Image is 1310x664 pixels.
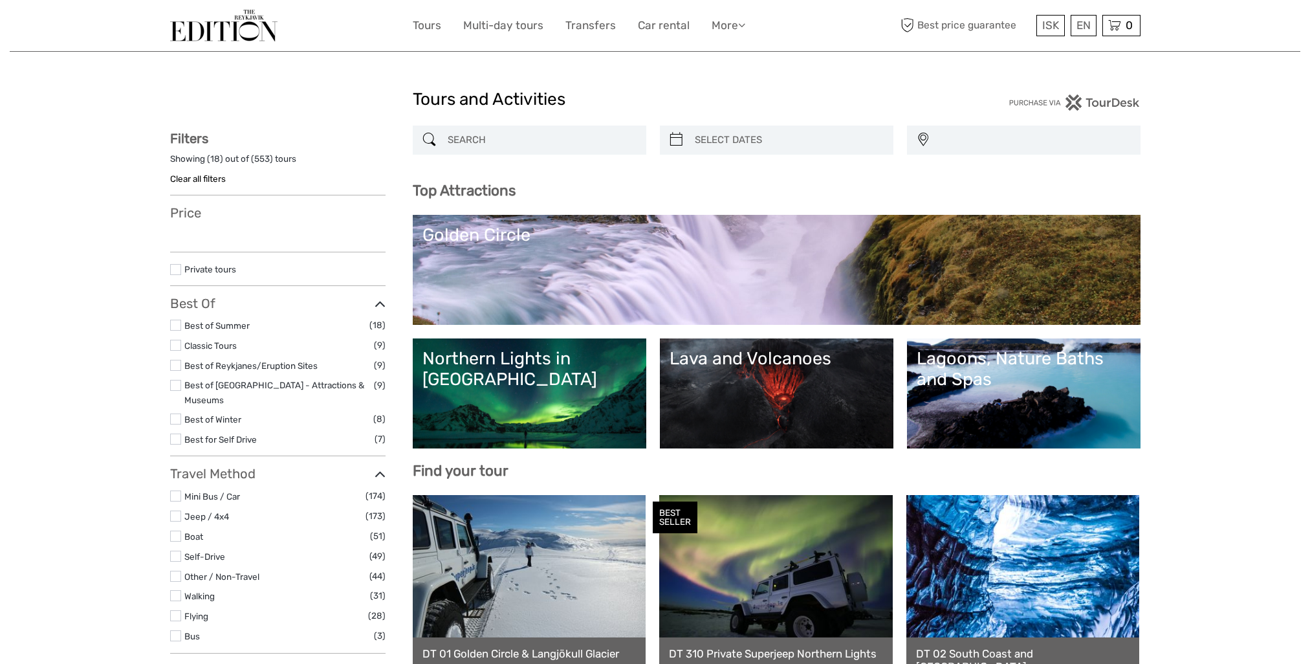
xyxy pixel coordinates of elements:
a: Car rental [638,16,690,35]
div: Northern Lights in [GEOGRAPHIC_DATA] [422,348,637,390]
a: Best of Reykjanes/Eruption Sites [184,360,318,371]
a: Tours [413,16,441,35]
a: Flying [184,611,208,621]
a: Walking [184,591,215,601]
a: Best of [GEOGRAPHIC_DATA] - Attractions & Museums [184,380,364,405]
label: 18 [210,153,220,165]
a: Self-Drive [184,551,225,562]
strong: Filters [170,131,208,146]
div: Lagoons, Nature Baths and Spas [917,348,1131,390]
a: Clear all filters [170,173,226,184]
span: (7) [375,432,386,447]
b: Find your tour [413,462,508,480]
span: (18) [369,318,386,333]
a: Best of Summer [184,320,250,331]
h3: Best Of [170,296,386,311]
a: Lava and Volcanoes [670,348,884,439]
span: 0 [1124,19,1135,32]
div: Lava and Volcanoes [670,348,884,369]
a: Jeep / 4x4 [184,511,229,522]
div: Showing ( ) out of ( ) tours [170,153,386,173]
div: EN [1071,15,1097,36]
input: SELECT DATES [690,129,887,151]
a: Lagoons, Nature Baths and Spas [917,348,1131,439]
a: Bus [184,631,200,641]
a: Transfers [565,16,616,35]
a: Multi-day tours [463,16,543,35]
a: DT 310 Private Superjeep Northern Lights [669,647,883,660]
a: Other / Non-Travel [184,571,259,582]
span: (51) [370,529,386,544]
span: (9) [374,378,386,393]
label: 553 [254,153,270,165]
a: More [712,16,745,35]
b: Top Attractions [413,182,516,199]
a: Golden Circle [422,225,1131,315]
div: Golden Circle [422,225,1131,245]
span: (173) [366,509,386,524]
a: Classic Tours [184,340,237,351]
div: BEST SELLER [653,502,697,534]
span: (174) [366,489,386,504]
span: (28) [368,608,386,623]
span: ISK [1042,19,1059,32]
span: (3) [374,628,386,643]
img: PurchaseViaTourDesk.png [1009,94,1140,111]
a: DT 01 Golden Circle & Langjökull Glacier [422,647,637,660]
h3: Price [170,205,386,221]
span: Best price guarantee [898,15,1033,36]
span: (44) [369,569,386,584]
span: (9) [374,338,386,353]
span: (8) [373,412,386,426]
img: The Reykjavík Edition [170,10,278,41]
h3: Travel Method [170,466,386,481]
input: SEARCH [442,129,640,151]
a: Best of Winter [184,414,241,425]
span: (31) [370,588,386,603]
h1: Tours and Activities [413,89,898,110]
a: Northern Lights in [GEOGRAPHIC_DATA] [422,348,637,439]
span: (49) [369,549,386,564]
a: Private tours [184,264,236,274]
span: (9) [374,358,386,373]
a: Boat [184,531,203,542]
a: Best for Self Drive [184,434,257,445]
a: Mini Bus / Car [184,491,240,502]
